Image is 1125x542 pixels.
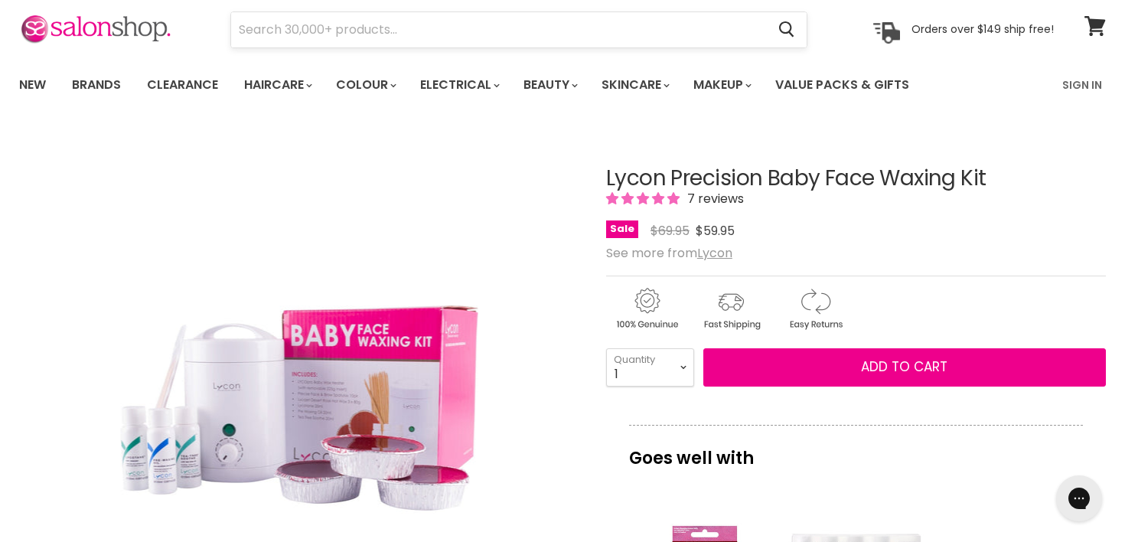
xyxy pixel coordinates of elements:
input: Search [231,12,766,47]
a: Brands [60,69,132,101]
a: Skincare [590,69,679,101]
a: Makeup [682,69,761,101]
span: 7 reviews [683,190,744,207]
a: New [8,69,57,101]
img: shipping.gif [690,286,771,332]
img: genuine.gif [606,286,687,332]
ul: Main menu [8,63,987,107]
span: $69.95 [651,222,690,240]
a: Haircare [233,69,321,101]
button: Search [766,12,807,47]
p: Orders over $149 ship free! [911,22,1054,36]
select: Quantity [606,348,694,387]
form: Product [230,11,807,48]
img: returns.gif [774,286,856,332]
span: Add to cart [861,358,947,376]
h1: Lycon Precision Baby Face Waxing Kit [606,167,1106,191]
iframe: Gorgias live chat messenger [1048,470,1110,527]
span: See more from [606,244,732,262]
span: 5.00 stars [606,190,683,207]
a: Colour [324,69,406,101]
a: Value Packs & Gifts [764,69,921,101]
button: Add to cart [703,348,1106,387]
span: Sale [606,220,638,238]
a: Lycon [697,244,732,262]
a: Sign In [1053,69,1111,101]
p: Goes well with [629,425,1083,475]
a: Electrical [409,69,509,101]
span: $59.95 [696,222,735,240]
a: Clearance [135,69,230,101]
a: Beauty [512,69,587,101]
